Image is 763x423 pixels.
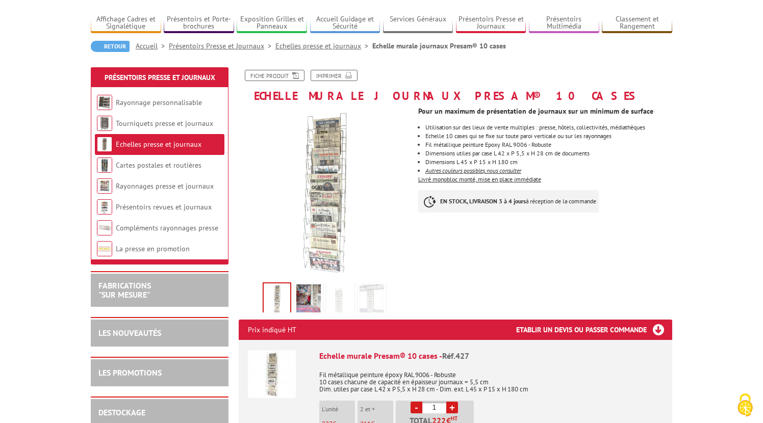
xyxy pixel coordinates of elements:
li: Echelle murale journaux Presam® 10 cases [372,41,506,51]
li: Echelle 10 cases qui se fixe sur toute paroi verticale ou sur les rayonnages [425,133,672,139]
img: Cartes postales et routières [97,157,112,173]
a: Echelles presse et journaux [275,41,372,50]
a: Accueil [136,41,169,50]
div: Echelle murale Presam® 10 cases - [319,350,663,362]
a: DESTOCKAGE [98,407,145,417]
a: Fiche produit [245,70,304,81]
img: Présentoirs revues et journaux [97,199,112,215]
a: Tourniquets presse et journaux [116,119,213,128]
p: à réception de la commande [418,190,599,213]
a: FABRICATIONS"Sur Mesure" [98,280,151,300]
img: Rayonnages presse et journaux [97,178,112,194]
a: Imprimer [311,70,358,81]
p: Fil métallique peinture époxy RAL 9006 - Robuste 10 cases chacune de capacité en épaisseur journa... [319,364,663,393]
a: Classement et Rangement [602,15,672,32]
a: Services Généraux [383,15,453,32]
a: Retour [91,41,130,52]
a: Cartes postales et routières [116,161,201,170]
a: Présentoirs Presse et Journaux [105,73,215,82]
li: Dimensions L 45 x P 15 x H 180 cm [425,159,672,165]
p: L'unité [322,406,355,413]
a: Exposition Grilles et Panneaux [237,15,307,32]
a: + [446,402,458,413]
sup: HT [451,415,457,422]
img: Rayonnage personnalisable [97,95,112,110]
button: Cookies (fenêtre modale) [727,388,763,423]
a: Affichage Cadres et Signalétique [91,15,161,32]
a: Echelles presse et journaux [116,140,201,149]
span: Livré monobloc monté, mise en place immédiate [418,175,541,183]
a: Rayonnages presse et journaux [116,181,214,191]
li: Fil métallique peinture Epoxy RAL 9006 - Robuste [425,142,672,148]
strong: Pour un maximum de présentation de journaux sur un minimum de surface [418,107,653,116]
p: 2 et + [360,406,393,413]
img: echelle_presse_murale_presam_10_cases_presentation_journaux_427.jpg [239,107,411,279]
a: LES PROMOTIONS [98,367,162,378]
a: La presse en promotion [116,244,190,253]
h3: Etablir un devis ou passer commande [516,320,672,340]
img: Echelle murale Presam® 10 cases [248,350,296,398]
li: Utilisation sur des lieux de vente multiples : presse, hôtels, collectivités, médiathèques [425,124,672,130]
p: Prix indiqué HT [248,320,296,340]
a: Présentoirs Presse et Journaux [456,15,526,32]
span: Réf.427 [442,351,469,361]
a: Présentoirs Multimédia [529,15,599,32]
img: echelle_presse_murale_presam_10_cases_presentation_journaux_vide_427.jpg [328,284,352,316]
img: echelle_presse_murale_presam_10_cases_presentation_journaux_vide_plan_427.jpg [360,284,384,316]
img: Compléments rayonnages presse [97,220,112,235]
strong: EN STOCK, LIVRAISON 3 à 4 jours [440,197,526,205]
img: echelle_presse_murale_presam_10_cases_presentation_journaux_427.jpg [264,283,290,315]
em: Autres couleurs possibles, nous consulter [425,167,521,174]
a: Accueil Guidage et Sécurité [310,15,380,32]
a: - [411,402,422,413]
img: La presse en promotion [97,241,112,256]
a: Compléments rayonnages presse [116,223,218,232]
img: Echelles presse et journaux [97,137,112,152]
a: LES NOUVEAUTÉS [98,328,161,338]
img: echelle_presse_murale_presam_10_cases_mise_en_scene_427.jpg [296,284,321,316]
img: Tourniquets presse et journaux [97,116,112,131]
a: Rayonnage personnalisable [116,98,202,107]
a: Présentoirs revues et journaux [116,202,212,211]
a: Présentoirs Presse et Journaux [169,41,275,50]
li: Dimensions utiles par case L 42 x P 5,5 x H 28 cm de documents [425,150,672,156]
a: Présentoirs et Porte-brochures [164,15,234,32]
img: Cookies (fenêtre modale) [732,392,758,418]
